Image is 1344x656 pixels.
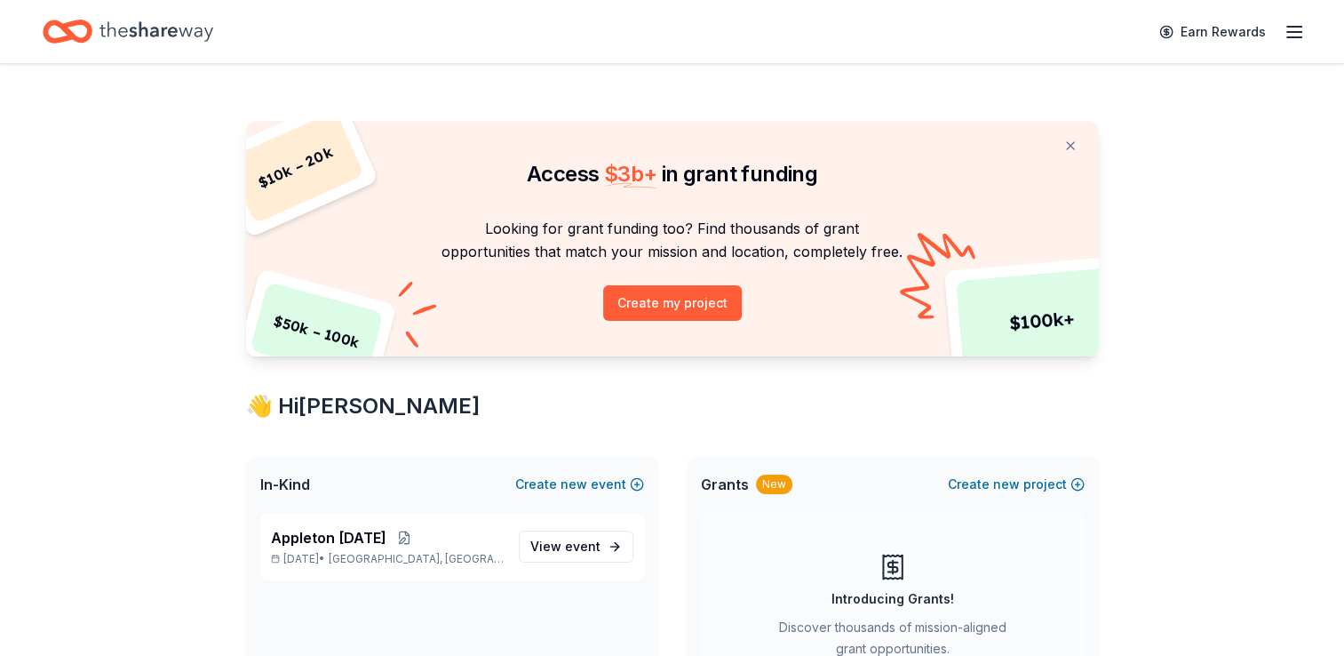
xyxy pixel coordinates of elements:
div: New [756,475,792,494]
span: Access in grant funding [527,161,817,187]
button: Create my project [603,285,742,321]
span: event [565,539,600,554]
span: Appleton [DATE] [271,527,386,548]
button: Createnewproject [948,474,1085,495]
span: Grants [701,474,749,495]
a: Earn Rewards [1149,16,1276,48]
div: 👋 Hi [PERSON_NAME] [246,392,1099,420]
span: new [993,474,1020,495]
span: In-Kind [260,474,310,495]
p: Looking for grant funding too? Find thousands of grant opportunities that match your mission and ... [267,217,1078,264]
a: Home [43,11,213,52]
span: new [561,474,587,495]
div: Introducing Grants! [831,588,954,610]
span: [GEOGRAPHIC_DATA], [GEOGRAPHIC_DATA] [329,552,504,566]
div: $ 10k – 20k [226,110,364,224]
p: [DATE] • [271,552,505,566]
span: View [530,536,600,557]
a: View event [519,531,633,563]
button: Createnewevent [515,474,644,495]
span: $ 3b + [604,161,657,187]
